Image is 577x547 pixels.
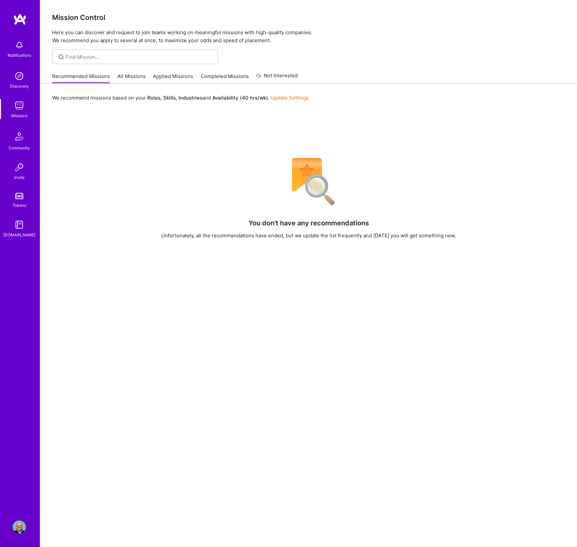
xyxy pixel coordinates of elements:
[13,161,26,174] img: Invite
[3,231,36,238] div: [DOMAIN_NAME]
[52,94,309,101] p: We recommend missions based on your , , and .
[13,520,26,534] img: User Avatar
[280,154,337,210] img: No Results
[179,95,202,101] b: Industries
[201,73,249,84] a: Completed Missions
[9,144,30,151] div: Community
[271,95,309,101] a: Update Settings
[13,202,26,209] div: Tokens
[8,52,31,59] div: Notifications
[52,13,565,22] h3: Mission Control
[147,95,161,101] b: Roles
[249,219,369,227] h4: You don't have any recommendations
[153,73,193,84] a: Applied Missions
[163,95,176,101] b: Skills
[11,520,28,534] a: User Avatar
[13,99,26,112] img: teamwork
[13,69,26,83] img: discovery
[212,95,268,101] b: Availability (40 hrs/wk)
[11,128,27,144] img: Community
[13,39,26,52] img: bell
[13,13,27,25] img: logo
[256,72,298,84] a: Not Interested
[13,218,26,231] img: guide book
[117,73,146,84] a: All Missions
[65,53,213,60] input: Find Mission...
[14,174,25,181] div: Invite
[15,193,23,199] img: tokens
[161,232,456,239] div: Unfortunately, all the recommendations have ended, but we update the list frequently and [DATE] y...
[11,112,28,119] div: Missions
[57,53,65,61] i: icon SearchGrey
[52,73,110,84] a: Recommended Missions
[52,29,565,44] p: Here you can discover and request to join teams working on meaningful missions with high-quality ...
[10,83,29,90] div: Discovery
